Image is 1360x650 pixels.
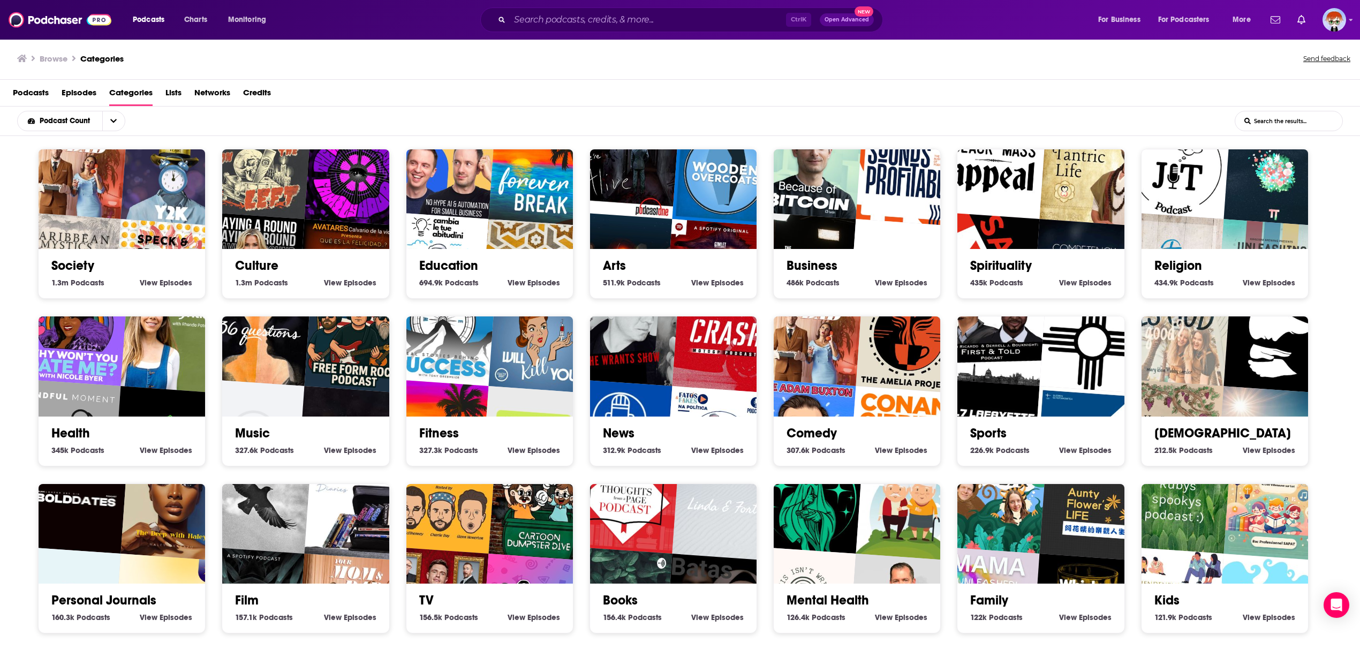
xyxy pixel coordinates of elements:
[13,84,49,106] a: Podcasts
[970,613,1023,622] a: 122k Family Podcasts
[1323,8,1346,32] button: Show profile menu
[787,613,845,622] a: 126.4k Mental Health Podcasts
[344,278,376,288] span: Episodes
[1243,445,1295,455] a: View [DEMOGRAPHIC_DATA] Episodes
[388,447,495,553] img: The Always Sunny Podcast
[1243,613,1260,622] span: View
[344,613,376,622] span: Episodes
[51,613,74,622] span: 160.3k
[856,454,962,560] div: IMPORTANCIA DE EJERCITAR LA MEMORIA
[603,613,662,622] a: 156.4k Books Podcasts
[140,278,157,288] span: View
[527,278,560,288] span: Episodes
[1079,445,1112,455] span: Episodes
[125,11,178,28] button: open menu
[510,11,786,28] input: Search podcasts, credits, & more...
[603,592,638,608] a: Books
[691,278,744,288] a: View Arts Episodes
[205,112,311,219] img: Last Podcast On The Left
[572,112,679,219] div: We're Alive
[627,278,661,288] span: Podcasts
[324,613,376,622] a: View Film Episodes
[895,445,927,455] span: Episodes
[711,278,744,288] span: Episodes
[304,286,411,393] div: Free Form Rock Podcast
[508,445,525,455] span: View
[120,119,227,226] div: Headlong: Surviving Y2K
[1154,445,1177,455] span: 212.5k
[235,278,252,288] span: 1.3m
[672,454,779,560] div: Linda E Fortes
[133,12,164,27] span: Podcasts
[572,279,679,386] img: The Wrants Show
[1079,613,1112,622] span: Episodes
[259,613,293,622] span: Podcasts
[304,119,411,226] div: Duncan Trussell Family Hour
[51,592,156,608] a: Personal Journals
[1158,12,1210,27] span: For Podcasters
[711,613,744,622] span: Episodes
[419,278,479,288] a: 694.9k Education Podcasts
[1223,454,1330,560] img: Le jardin des histoires
[1300,51,1354,66] button: Send feedback
[228,12,266,27] span: Monitoring
[989,613,1023,622] span: Podcasts
[40,54,67,64] h3: Browse
[1123,447,1230,553] img: Rubys spookys podcast :)
[1243,278,1295,288] a: View Religion Episodes
[109,84,153,106] a: Categories
[970,278,987,288] span: 435k
[1059,278,1077,288] span: View
[1266,11,1285,29] a: Show notifications dropdown
[672,119,779,226] div: Wooden Overcoats
[1059,278,1112,288] a: View Spirituality Episodes
[1059,445,1112,455] a: View Sports Episodes
[71,445,104,455] span: Podcasts
[603,445,661,455] a: 312.9k News Podcasts
[940,447,1046,553] img: Jeg tænker på et dyr
[120,454,227,560] div: The Deep With Haley
[1243,613,1295,622] a: View Kids Episodes
[875,613,927,622] a: View Mental Health Episodes
[1324,592,1349,618] div: Open Intercom Messenger
[324,278,342,288] span: View
[1154,613,1176,622] span: 121.9k
[1293,11,1310,29] a: Show notifications dropdown
[18,117,102,125] button: open menu
[970,278,1023,288] a: 435k Spirituality Podcasts
[324,278,376,288] a: View Culture Episodes
[940,112,1046,219] div: Black Mass Appeal: Modern Satanism for the Masses
[388,279,495,386] div: The Real Stories Behind Success
[324,445,342,455] span: View
[787,445,845,455] a: 307.6k Comedy Podcasts
[756,447,863,553] img: The Zen Cop Podcast
[603,613,626,622] span: 156.4k
[243,84,271,106] span: Credits
[672,286,779,393] img: Crash MotoGP Podcast
[62,84,96,106] a: Episodes
[572,447,679,553] img: Thoughts from a Page Podcast
[21,279,127,386] img: Why Won't You Date Me? with Nicole Byer
[490,7,893,32] div: Search podcasts, credits, & more...
[691,445,744,455] a: View News Episodes
[51,258,94,274] a: Society
[756,112,863,219] img: Because of Bitcoin
[691,278,709,288] span: View
[787,278,840,288] a: 486k Business Podcasts
[527,613,560,622] span: Episodes
[787,425,837,441] a: Comedy
[875,613,893,622] span: View
[21,112,127,219] img: Your Mom & Dad
[1059,613,1112,622] a: View Family Episodes
[419,445,478,455] a: 327.3k Fitness Podcasts
[445,278,479,288] span: Podcasts
[1243,278,1260,288] span: View
[205,447,311,553] img: The Ghosts of Harrenhal: A Song of Ice and Fire Podcast (ASOIAF)
[508,613,560,622] a: View TV Episodes
[787,592,869,608] a: Mental Health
